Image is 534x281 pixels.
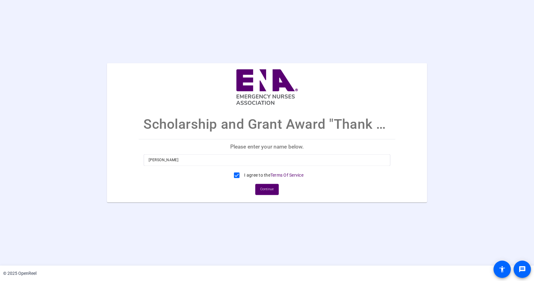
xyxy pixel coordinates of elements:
img: company-logo [236,69,298,105]
mat-icon: message [519,266,526,273]
button: Continue [255,184,279,195]
input: Enter your name [149,157,385,164]
p: Scholarship and Grant Award "Thank You" [143,114,391,134]
label: I agree to the [243,172,303,178]
div: © 2025 OpenReel [3,270,36,277]
span: Continue [260,185,274,194]
a: Terms Of Service [270,173,303,178]
p: Please enter your name below. [139,139,395,154]
mat-icon: accessibility [498,266,506,273]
